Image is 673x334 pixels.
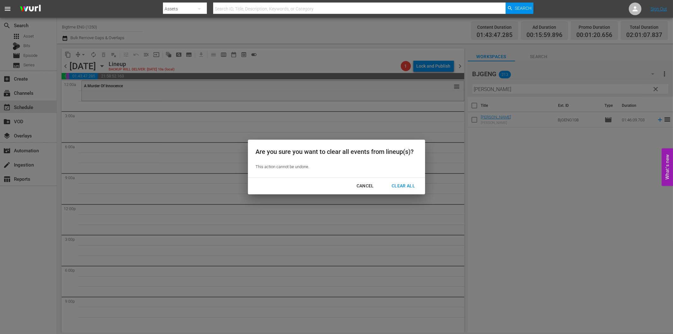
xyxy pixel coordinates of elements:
p: This action cannot be undone. [255,164,414,170]
div: Clear All [387,182,420,190]
div: Are you sure you want to clear all events from lineup(s)? [255,147,414,156]
button: Cancel [349,180,382,192]
button: Clear All [384,180,423,192]
img: ans4CAIJ8jUAAAAAAAAAAAAAAAAAAAAAAAAgQb4GAAAAAAAAAAAAAAAAAAAAAAAAJMjXAAAAAAAAAAAAAAAAAAAAAAAAgAT5G... [15,2,45,16]
a: Sign Out [651,6,667,11]
div: Cancel [352,182,379,190]
span: Search [515,3,532,14]
button: Open Feedback Widget [662,148,673,186]
span: menu [4,5,11,13]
